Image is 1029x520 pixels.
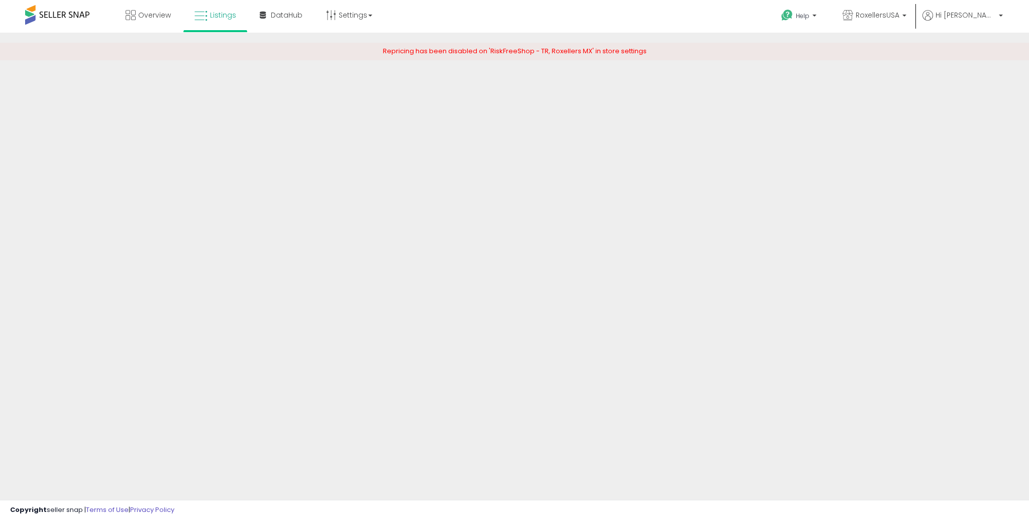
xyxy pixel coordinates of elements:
[922,10,1003,33] a: Hi [PERSON_NAME]
[271,10,302,20] span: DataHub
[796,12,809,20] span: Help
[856,10,899,20] span: RoxellersUSA
[210,10,236,20] span: Listings
[383,46,647,56] span: Repricing has been disabled on 'RiskFreeShop - TR, Roxellers MX' in store settings
[773,2,827,33] a: Help
[781,9,793,22] i: Get Help
[138,10,171,20] span: Overview
[936,10,996,20] span: Hi [PERSON_NAME]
